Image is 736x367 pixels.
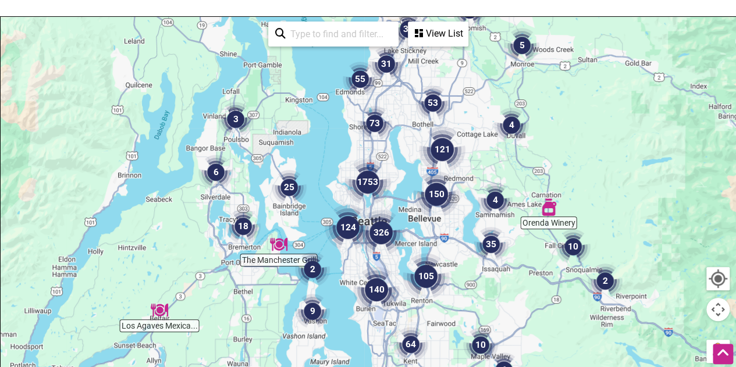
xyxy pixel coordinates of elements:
[268,22,399,47] div: Type to search and filter
[478,183,513,218] div: 4
[343,62,378,97] div: 55
[226,209,261,244] div: 18
[353,266,400,313] div: 140
[272,170,307,205] div: 25
[325,204,371,251] div: 124
[474,227,509,262] div: 35
[358,209,404,256] div: 326
[357,106,392,141] div: 73
[369,47,404,81] div: 31
[295,252,330,287] div: 2
[218,102,253,137] div: 3
[295,294,330,329] div: 9
[198,155,233,190] div: 6
[286,23,392,45] input: Type to find and filter...
[344,159,391,205] div: 1753
[494,108,529,142] div: 4
[151,301,168,319] div: Los Agaves Mexican Restaurant
[504,28,539,63] div: 5
[463,327,498,362] div: 10
[588,263,623,298] div: 2
[540,198,557,216] div: Orenda Winery
[713,344,733,364] div: Scroll Back to Top
[415,85,450,120] div: 53
[419,126,465,173] div: 121
[403,253,449,300] div: 105
[556,229,591,264] div: 10
[413,171,460,218] div: 150
[408,22,468,47] div: See a list of the visible businesses
[393,327,428,362] div: 64
[270,236,287,253] div: The Manchester Grill
[706,298,730,321] button: Map camera controls
[409,23,467,45] div: View List
[706,340,730,363] button: Drag Pegman onto the map to open Street View
[706,267,730,290] button: Your Location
